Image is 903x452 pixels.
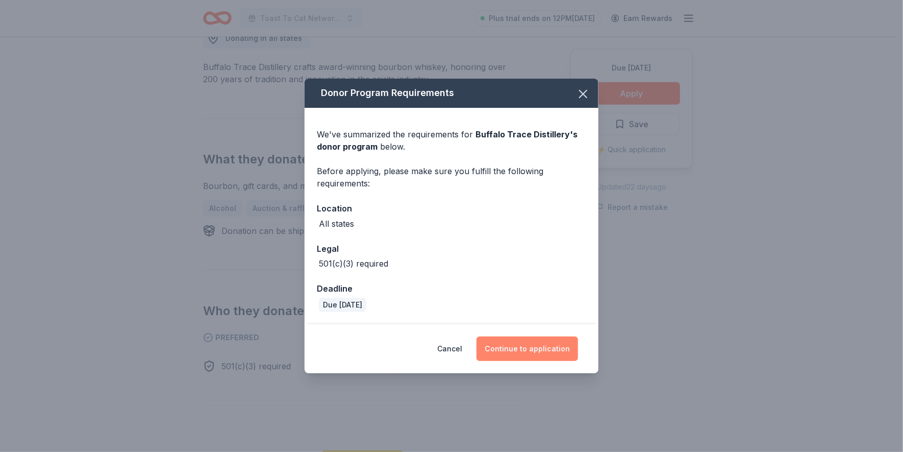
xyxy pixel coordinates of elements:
button: Continue to application [476,337,578,361]
button: Cancel [437,337,462,361]
div: Before applying, please make sure you fulfill the following requirements: [317,165,586,189]
div: We've summarized the requirements for below. [317,128,586,153]
div: Donor Program Requirements [305,79,598,108]
div: Deadline [317,282,586,295]
div: Legal [317,242,586,255]
div: All states [319,218,354,230]
div: Location [317,202,586,215]
div: Due [DATE] [319,298,366,312]
div: 501(c)(3) required [319,257,388,270]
